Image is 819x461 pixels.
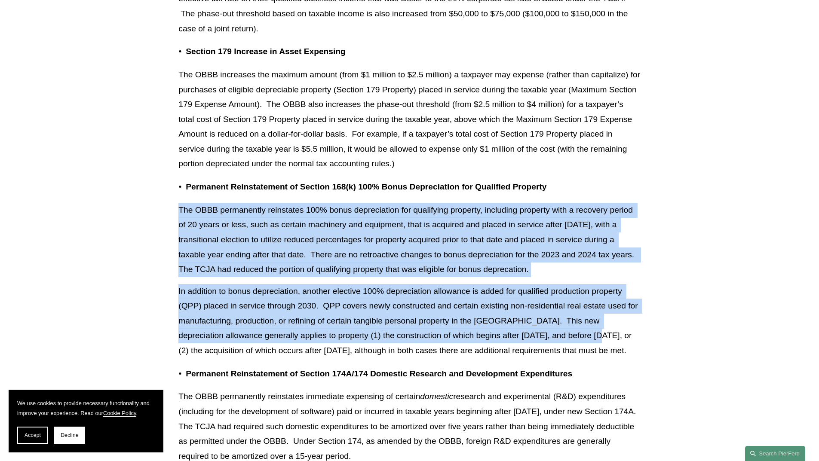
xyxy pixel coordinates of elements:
[186,369,572,378] strong: Permanent Reinstatement of Section 174A/174 Domestic Research and Development Expenditures
[186,182,546,191] strong: Permanent Reinstatement of Section 168(k) 100% Bonus Depreciation for Qualified Property
[178,284,640,358] p: In addition to bonus depreciation, another elective 100% depreciation allowance is added for qual...
[61,432,79,438] span: Decline
[17,427,48,444] button: Accept
[420,392,453,401] em: domestic
[103,410,136,416] a: Cookie Policy
[186,47,345,56] strong: Section 179 Increase in Asset Expensing
[54,427,85,444] button: Decline
[9,390,163,452] section: Cookie banner
[178,67,640,171] p: The OBBB increases the maximum amount (from $1 million to $2.5 million) a taxpayer may expense (r...
[178,203,640,277] p: The OBBB permanently reinstates 100% bonus depreciation for qualifying property, including proper...
[745,446,805,461] a: Search this site
[17,398,155,418] p: We use cookies to provide necessary functionality and improve your experience. Read our .
[25,432,41,438] span: Accept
